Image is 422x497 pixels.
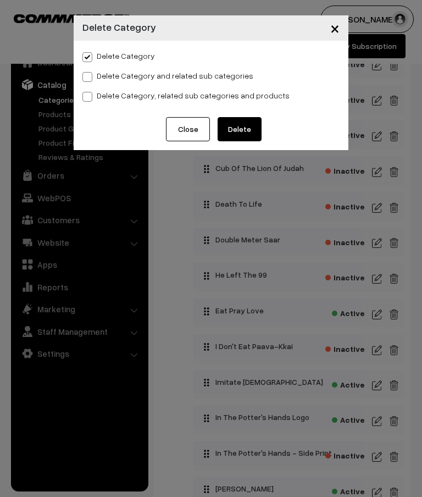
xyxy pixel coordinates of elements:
label: Delete Category, related sub categories and products [82,90,290,101]
button: Close [166,117,210,141]
button: Delete [218,117,262,141]
button: Close [321,11,348,45]
label: Delete Category [82,50,155,62]
h4: Delete Category [82,20,156,35]
label: Delete Category and related sub categories [82,70,253,81]
span: × [330,18,340,38]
